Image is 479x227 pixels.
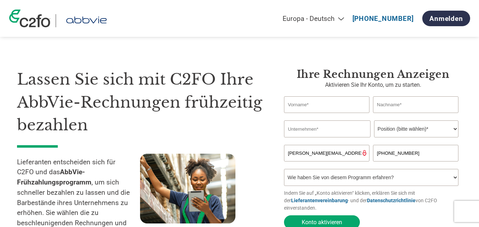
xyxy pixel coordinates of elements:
input: Invalid Email format [284,145,369,161]
input: Telefon* [373,145,458,161]
p: Indem Sie auf „Konto aktivieren“ klicken, erklären Sie sich mit der - und der von C2FO einverstan... [284,189,462,212]
select: Title/Role [374,120,458,137]
a: Anmelden [422,11,470,26]
a: Lieferantenvereinbarung [291,198,348,203]
input: Unternehmen* [284,120,371,137]
img: AbbVie [61,14,112,27]
a: [PHONE_NUMBER] [352,15,414,23]
input: Nachname* [373,96,458,113]
p: Aktivieren Sie Ihr Konto, um zu starten. [284,81,462,89]
div: Inavlid Email Address [284,162,369,166]
div: Invalid last name or last name is too long [373,114,458,118]
img: supply chain worker [140,154,235,223]
h1: Lassen Sie sich mit C2FO Ihre AbbVie-Rechnungen frühzeitig bezahlen [17,68,263,137]
div: Inavlid Phone Number [373,162,458,166]
img: c2fo logo [9,10,50,27]
input: Vorname* [284,96,369,113]
div: Invalid first name or first name is too long [284,114,369,118]
h3: Ihre Rechnungen anzeigen [284,68,462,81]
a: Datenschutzrichtlinie [367,198,416,203]
div: Invalid company name or company name is too long [284,138,458,142]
